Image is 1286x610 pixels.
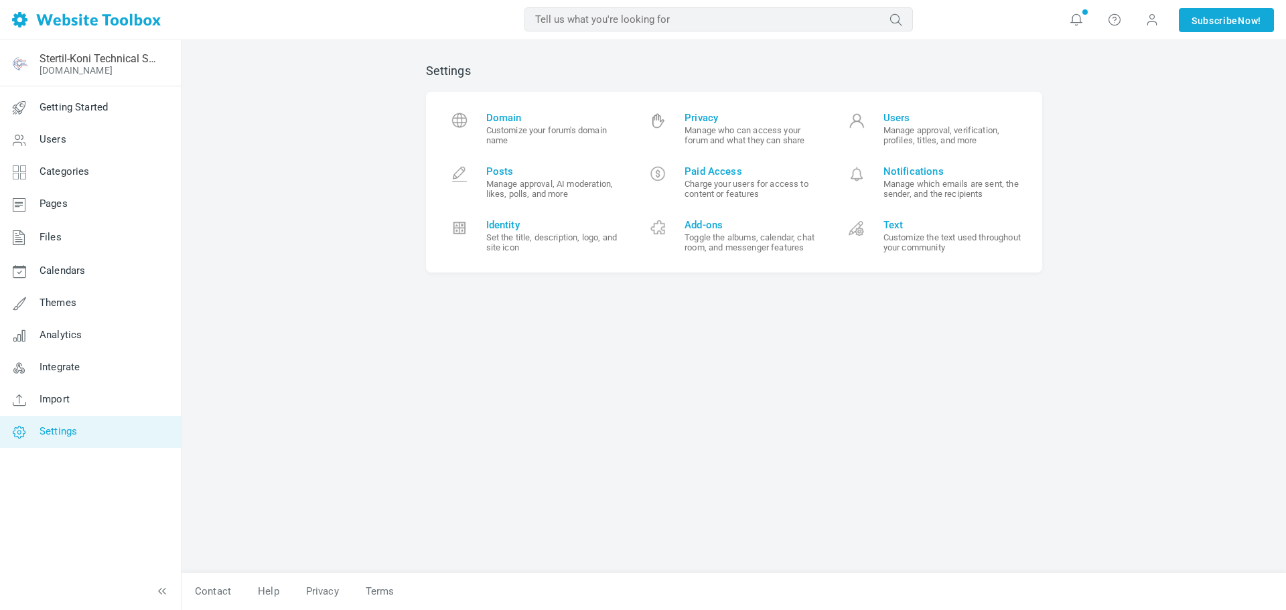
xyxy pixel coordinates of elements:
a: Help [244,580,293,603]
span: Users [40,133,66,145]
a: Privacy [293,580,352,603]
small: Customize the text used throughout your community [883,232,1022,252]
small: Charge your users for access to content or features [685,179,823,199]
span: Notifications [883,165,1022,177]
a: SubscribeNow! [1179,8,1274,32]
span: Settings [40,425,77,437]
span: Analytics [40,329,82,341]
span: Pages [40,198,68,210]
span: Posts [486,165,625,177]
small: Customize your forum's domain name [486,125,625,145]
span: Identity [486,219,625,231]
a: Domain Customize your forum's domain name [436,102,635,155]
a: Contact [182,580,244,603]
input: Tell us what you're looking for [524,7,913,31]
span: Themes [40,297,76,309]
span: Text [883,219,1022,231]
small: Manage who can access your forum and what they can share [685,125,823,145]
a: Text Customize the text used throughout your community [833,209,1032,262]
span: Calendars [40,264,85,277]
small: Manage approval, verification, profiles, titles, and more [883,125,1022,145]
span: Categories [40,165,90,177]
a: Terms [352,580,408,603]
span: Add-ons [685,219,823,231]
a: Add-ons Toggle the albums, calendar, chat room, and messenger features [634,209,833,262]
span: Import [40,393,70,405]
span: Getting Started [40,101,108,113]
span: Privacy [685,112,823,124]
a: Stertil-Koni Technical Support Community [40,52,156,65]
small: Manage which emails are sent, the sender, and the recipients [883,179,1022,199]
small: Set the title, description, logo, and site icon [486,232,625,252]
span: Paid Access [685,165,823,177]
a: Identity Set the title, description, logo, and site icon [436,209,635,262]
a: Notifications Manage which emails are sent, the sender, and the recipients [833,155,1032,209]
a: Privacy Manage who can access your forum and what they can share [634,102,833,155]
a: [DOMAIN_NAME] [40,65,113,76]
span: Users [883,112,1022,124]
a: Paid Access Charge your users for access to content or features [634,155,833,209]
a: Users Manage approval, verification, profiles, titles, and more [833,102,1032,155]
span: Files [40,231,62,243]
img: Untitled%20design%2013.png [9,53,30,74]
span: Now! [1238,13,1261,28]
span: Integrate [40,361,80,373]
h2: Settings [426,64,1042,78]
span: Domain [486,112,625,124]
small: Toggle the albums, calendar, chat room, and messenger features [685,232,823,252]
small: Manage approval, AI moderation, likes, polls, and more [486,179,625,199]
a: Posts Manage approval, AI moderation, likes, polls, and more [436,155,635,209]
